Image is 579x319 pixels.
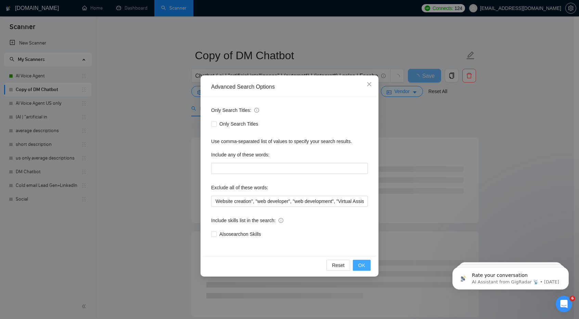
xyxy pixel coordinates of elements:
[360,75,378,94] button: Close
[442,253,579,301] iframe: Intercom notifications message
[211,182,268,193] label: Exclude all of these words:
[211,138,368,145] div: Use comma-separated list of values to specify your search results.
[332,261,345,269] span: Reset
[366,81,372,87] span: close
[211,217,283,224] span: Include skills list in the search:
[326,260,350,271] button: Reset
[556,296,572,312] iframe: Intercom live chat
[358,261,365,269] span: OK
[279,218,283,223] span: info-circle
[211,83,368,91] div: Advanced Search Options
[217,230,263,238] span: Also search on Skills
[254,108,259,113] span: info-circle
[211,106,259,114] span: Only Search Titles:
[570,296,575,301] span: 6
[217,120,261,128] span: Only Search Titles
[211,149,269,160] label: Include any of these words:
[353,260,371,271] button: OK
